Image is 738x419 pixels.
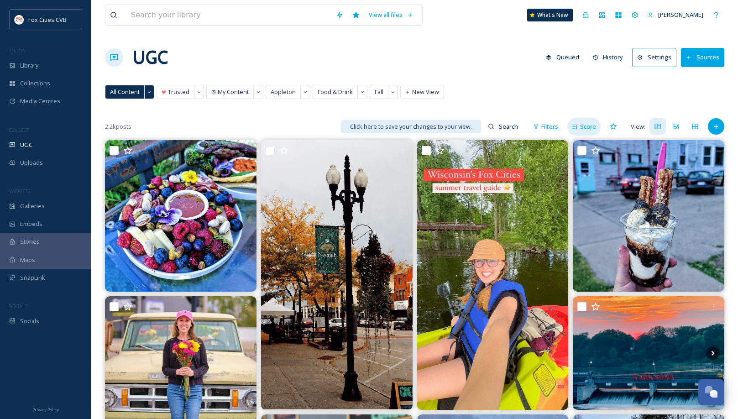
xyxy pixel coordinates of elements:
button: Sources [681,48,724,67]
span: Appleton [271,88,296,96]
span: Fox Cities CVB [28,16,67,24]
button: History [588,48,628,66]
span: Media Centres [20,97,60,105]
span: UGC [20,141,32,149]
a: History [588,48,633,66]
span: Filters [541,122,558,131]
span: New View [412,88,439,96]
span: SnapLink [20,273,45,282]
span: Maps [20,256,35,264]
img: 416562201_1557307961673217_2037497532756828165_n.jpg [261,140,413,409]
span: COLLECT [9,126,29,133]
span: 2.2k posts [105,122,131,131]
span: Socials [20,317,39,325]
button: Queued [541,48,584,66]
span: Food & Drink [318,88,353,96]
input: Search your library [126,5,331,25]
span: All Content [110,88,140,96]
a: UGC [132,44,168,71]
img: Enjoy a Thursday night sunset along the Fox River!! 6/5/2025 #foxriver #kaukaunawi #kaukauna #lon... [573,296,724,410]
span: My Content [218,88,249,96]
a: What's New [527,9,573,21]
button: Open Chat [698,379,724,405]
a: View all files [364,6,418,24]
span: Embeds [20,220,42,228]
a: Settings [632,48,681,67]
span: Galleries [20,202,45,210]
span: Trusted [168,88,189,96]
a: [PERSON_NAME] [643,6,708,24]
a: Privacy Policy [32,403,59,414]
button: Settings [632,48,676,67]
span: Collections [20,79,50,88]
img: 365442338_1021775875672474_8070925917307384151_n.heic [573,140,724,292]
span: View: [631,122,645,131]
span: WIDGETS [9,188,30,194]
img: 448559924_440284392290817_7158546904571970624_n.jpg [417,140,569,409]
img: 366423958_978393460044594_4757525451188006880_n.heic [105,140,256,292]
img: images.png [15,15,24,24]
span: Click here to save your changes to your view. [350,122,472,131]
span: Privacy Policy [32,407,59,413]
span: Uploads [20,158,43,167]
a: Queued [541,48,588,66]
span: SOCIALS [9,303,27,309]
span: Score [580,122,596,131]
input: Search [494,117,524,136]
span: Fall [375,88,383,96]
span: Library [20,61,38,70]
span: [PERSON_NAME] [658,10,703,19]
span: Stories [20,237,40,246]
span: MEDIA [9,47,25,54]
